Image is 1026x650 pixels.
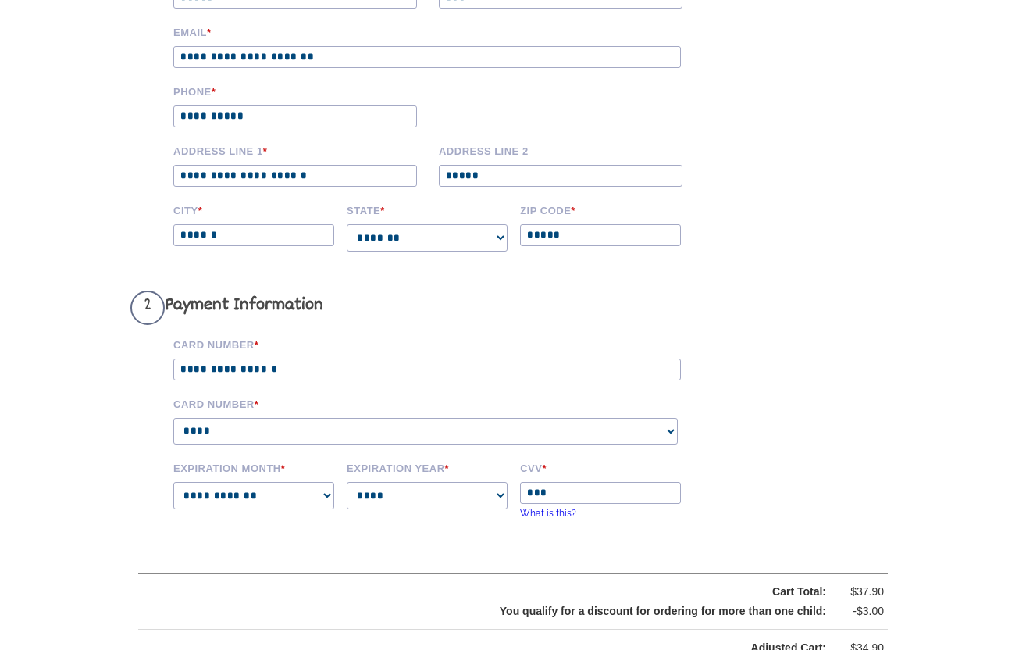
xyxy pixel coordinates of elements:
label: Card Number [173,396,704,410]
label: Card Number [173,337,704,351]
div: -$3.00 [837,602,884,621]
div: Cart Total: [178,582,826,602]
div: $37.90 [837,582,884,602]
label: Phone [173,84,428,98]
label: Zip code [520,202,682,216]
label: Expiration Month [173,460,336,474]
label: City [173,202,336,216]
label: Address Line 1 [173,143,428,157]
div: You qualify for a discount for ordering for more than one child: [178,602,826,621]
a: What is this? [520,508,576,519]
label: Address Line 2 [439,143,693,157]
label: State [347,202,509,216]
label: CVV [520,460,682,474]
h3: Payment Information [130,291,704,325]
label: Email [173,24,704,38]
span: 2 [130,291,165,325]
label: Expiration Year [347,460,509,474]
